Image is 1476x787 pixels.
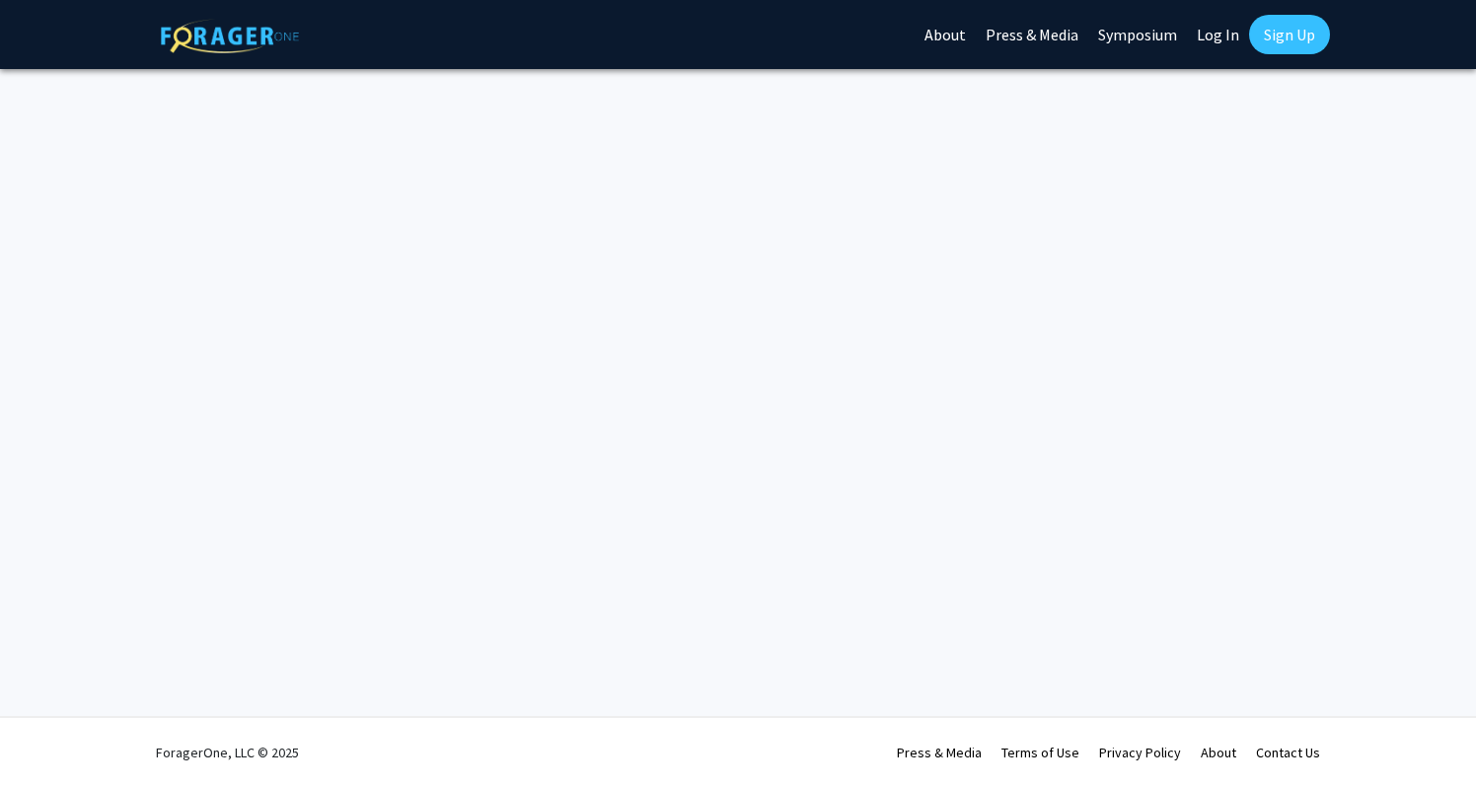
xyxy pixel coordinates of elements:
a: Contact Us [1256,744,1320,761]
a: Sign Up [1249,15,1330,54]
a: Press & Media [897,744,982,761]
div: ForagerOne, LLC © 2025 [156,718,299,787]
a: Terms of Use [1001,744,1079,761]
img: ForagerOne Logo [161,19,299,53]
a: Privacy Policy [1099,744,1181,761]
a: About [1201,744,1236,761]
